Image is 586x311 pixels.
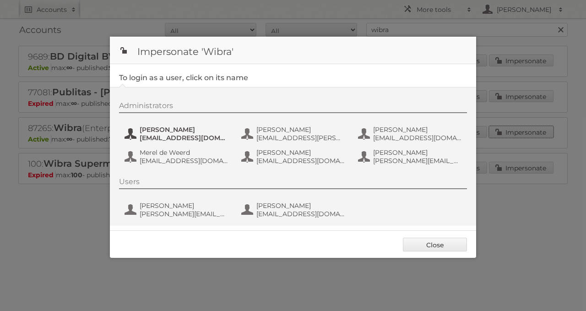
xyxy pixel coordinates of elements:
span: [EMAIL_ADDRESS][DOMAIN_NAME] [140,134,228,142]
a: Close [403,238,467,251]
span: [PERSON_NAME] [256,125,345,134]
span: [PERSON_NAME] [373,148,462,157]
span: [PERSON_NAME] [373,125,462,134]
button: Merel de Weerd [EMAIL_ADDRESS][DOMAIN_NAME] [124,147,231,166]
span: [PERSON_NAME][EMAIL_ADDRESS][DOMAIN_NAME] [140,210,228,218]
button: [PERSON_NAME] [EMAIL_ADDRESS][DOMAIN_NAME] [240,147,348,166]
span: [EMAIL_ADDRESS][DOMAIN_NAME] [373,134,462,142]
button: [PERSON_NAME] [EMAIL_ADDRESS][PERSON_NAME][DOMAIN_NAME] [240,125,348,143]
span: [PERSON_NAME] [140,202,228,210]
div: Administrators [119,101,467,113]
span: [EMAIL_ADDRESS][DOMAIN_NAME] [256,210,345,218]
span: [PERSON_NAME] [256,202,345,210]
h1: Impersonate 'Wibra' [110,37,476,64]
span: [EMAIL_ADDRESS][PERSON_NAME][DOMAIN_NAME] [256,134,345,142]
span: [EMAIL_ADDRESS][DOMAIN_NAME] [256,157,345,165]
button: [PERSON_NAME] [EMAIL_ADDRESS][DOMAIN_NAME] [124,125,231,143]
span: [PERSON_NAME][EMAIL_ADDRESS][DOMAIN_NAME] [373,157,462,165]
button: [PERSON_NAME] [PERSON_NAME][EMAIL_ADDRESS][DOMAIN_NAME] [357,147,465,166]
button: [PERSON_NAME] [EMAIL_ADDRESS][DOMAIN_NAME] [240,201,348,219]
div: Users [119,177,467,189]
span: [EMAIL_ADDRESS][DOMAIN_NAME] [140,157,228,165]
legend: To login as a user, click on its name [119,73,248,82]
button: [PERSON_NAME] [EMAIL_ADDRESS][DOMAIN_NAME] [357,125,465,143]
span: Merel de Weerd [140,148,228,157]
span: [PERSON_NAME] [256,148,345,157]
span: [PERSON_NAME] [140,125,228,134]
button: [PERSON_NAME] [PERSON_NAME][EMAIL_ADDRESS][DOMAIN_NAME] [124,201,231,219]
